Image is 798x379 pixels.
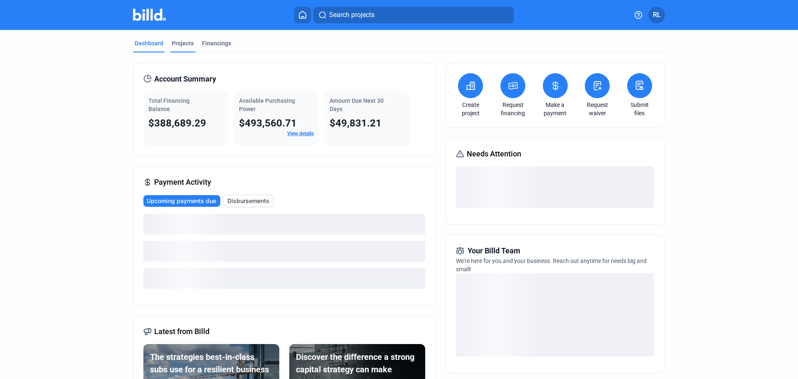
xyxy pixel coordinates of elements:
span: Available Purchasing Power [239,97,295,112]
button: Search projects [313,7,514,23]
span: RL [653,10,661,20]
div: Dashboard [135,39,163,47]
span: Payment Activity [154,176,211,188]
button: RL [648,7,665,23]
a: Create project [456,101,485,117]
span: Search projects [329,10,374,20]
span: Amount Due Next 30 Days [330,97,384,112]
div: Financings [202,39,231,47]
div: loading [143,214,425,235]
button: Upcoming payments due [143,195,220,207]
img: Billd Company Logo [133,9,166,21]
span: $388,689.29 [148,117,206,129]
button: Disbursements [224,195,274,207]
span: $49,831.21 [330,117,382,129]
span: Latest from Billd [154,326,209,337]
div: loading [143,241,425,262]
div: loading [143,268,425,289]
div: loading [456,166,654,208]
a: Submit files [625,101,654,117]
div: Discover the difference a strong capital strategy can make [296,351,419,376]
span: Your Billd Team [468,245,520,257]
a: Request waiver [583,101,612,117]
a: Request financing [498,101,527,117]
span: $493,560.71 [239,117,297,129]
span: Needs Attention [467,148,521,160]
a: Make a payment [541,101,570,117]
span: Account Summary [154,73,216,85]
span: We're here for you and your business. Reach out anytime for needs big and small! [456,258,647,272]
span: Total Financing Balance [148,97,190,112]
div: loading [456,273,654,357]
span: Disbursements [227,197,269,205]
div: The strategies best-in-class subs use for a resilient business [150,351,273,376]
div: Projects [172,39,194,47]
span: Upcoming payments due [147,197,216,205]
a: View details [287,131,314,136]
